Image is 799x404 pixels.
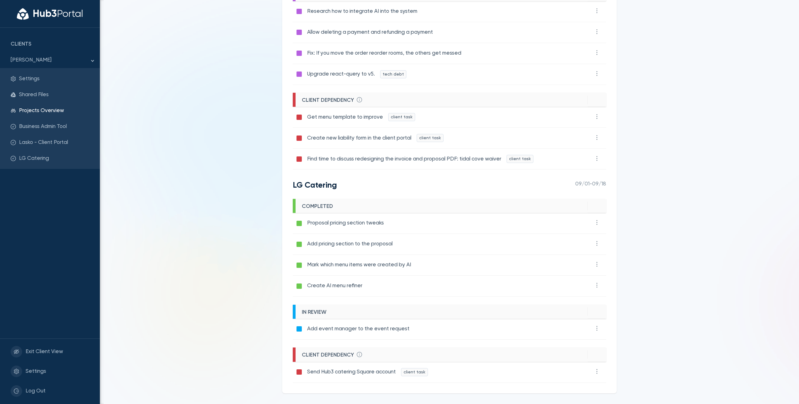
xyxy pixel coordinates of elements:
[594,282,600,288] span: more
[11,76,16,81] span: setting
[591,111,603,124] button: more
[594,219,600,225] span: more
[307,262,411,268] span: Mark which menu items were created by AI
[594,29,600,35] span: more
[591,47,603,60] button: more
[307,115,383,120] span: Get menu template to improve
[11,156,16,161] span: check-circle
[388,113,415,121] span: client task
[307,220,384,226] span: Proposal pricing section tweaks
[19,92,49,97] a: Shared Files
[307,326,409,332] span: Add event manager to the event request
[594,50,600,56] span: more
[591,323,603,336] button: more
[307,9,417,14] span: Research how to integrate AI into the system
[57,9,83,19] span: Portal
[357,97,362,102] span: info-circle
[594,113,600,119] span: more
[594,368,600,374] span: more
[380,70,406,78] span: tech debt
[401,368,428,376] span: client task
[307,135,411,141] span: Create new liability form in the client portal
[26,348,89,356] span: Exit Client View
[591,259,603,272] button: more
[507,155,533,163] span: client task
[11,124,16,129] span: check-circle
[302,351,354,359] span: client dependency
[19,123,89,131] span: Business Admin Tool
[417,134,444,142] span: client task
[594,155,600,161] span: more
[14,388,19,394] span: logout
[293,180,337,191] h4: LG Catering
[594,8,600,14] span: more
[26,367,89,376] span: Settings
[33,9,83,19] div: Hub3
[591,279,603,293] button: more
[19,139,89,147] span: Lasko - Client Portal
[307,241,393,247] span: Add pricing section to the proposal
[591,26,603,39] button: more
[14,369,19,374] span: setting
[14,349,19,354] span: eye-invisible
[26,387,89,395] span: Log Out
[591,131,603,145] button: more
[591,366,603,379] button: more
[11,140,16,145] span: check-circle
[591,217,603,230] button: more
[302,308,326,317] span: in review
[307,30,433,35] span: Allow deleting a payment and refunding a payment
[19,155,89,163] span: LG Catering
[591,68,603,81] button: more
[302,203,333,211] span: completed
[307,283,362,288] span: Create AI menu refiner
[357,352,362,357] span: info-circle
[591,5,603,18] button: more
[307,369,396,375] span: Send Hub3 catering Square account
[19,107,89,115] span: Projects Overview
[594,240,600,246] span: more
[594,325,600,331] span: more
[307,156,501,162] span: Find time to discuss redesigning the invoice and proposal PDF: tidal cove waiver
[307,71,375,77] span: Upgrade react-query to v5.
[591,238,603,251] button: more
[591,152,603,165] button: more
[307,51,461,56] span: Fix: If you move the order reorder rooms, the others get messed
[302,96,354,105] span: client dependency
[575,180,606,199] span: 09/01 - 09/18
[594,261,600,267] span: more
[594,71,600,76] span: more
[11,56,89,64] span: [PERSON_NAME]
[19,75,89,83] span: Settings
[594,134,600,140] span: more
